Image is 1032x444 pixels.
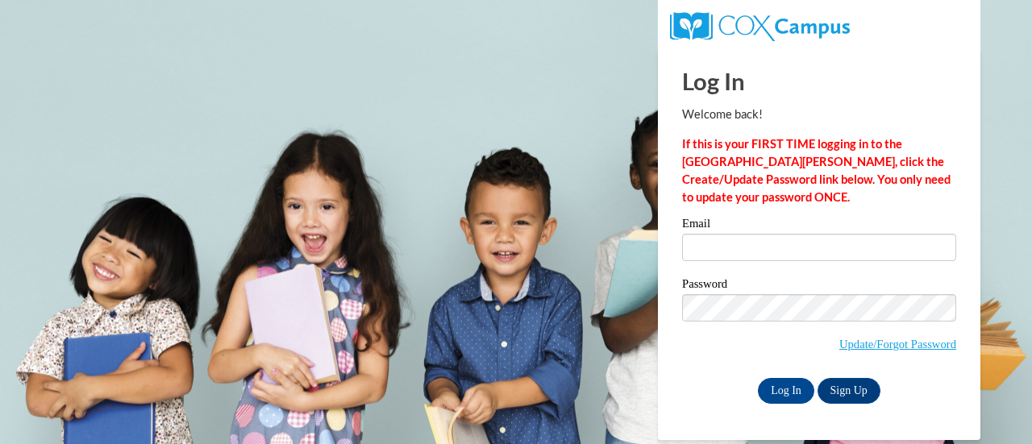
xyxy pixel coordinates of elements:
label: Password [682,278,956,294]
h1: Log In [682,64,956,98]
img: COX Campus [670,12,850,41]
input: Log In [758,378,814,404]
a: COX Campus [670,19,850,32]
label: Email [682,218,956,234]
p: Welcome back! [682,106,956,123]
a: Sign Up [818,378,880,404]
a: Update/Forgot Password [839,338,956,351]
strong: If this is your FIRST TIME logging in to the [GEOGRAPHIC_DATA][PERSON_NAME], click the Create/Upd... [682,137,951,204]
